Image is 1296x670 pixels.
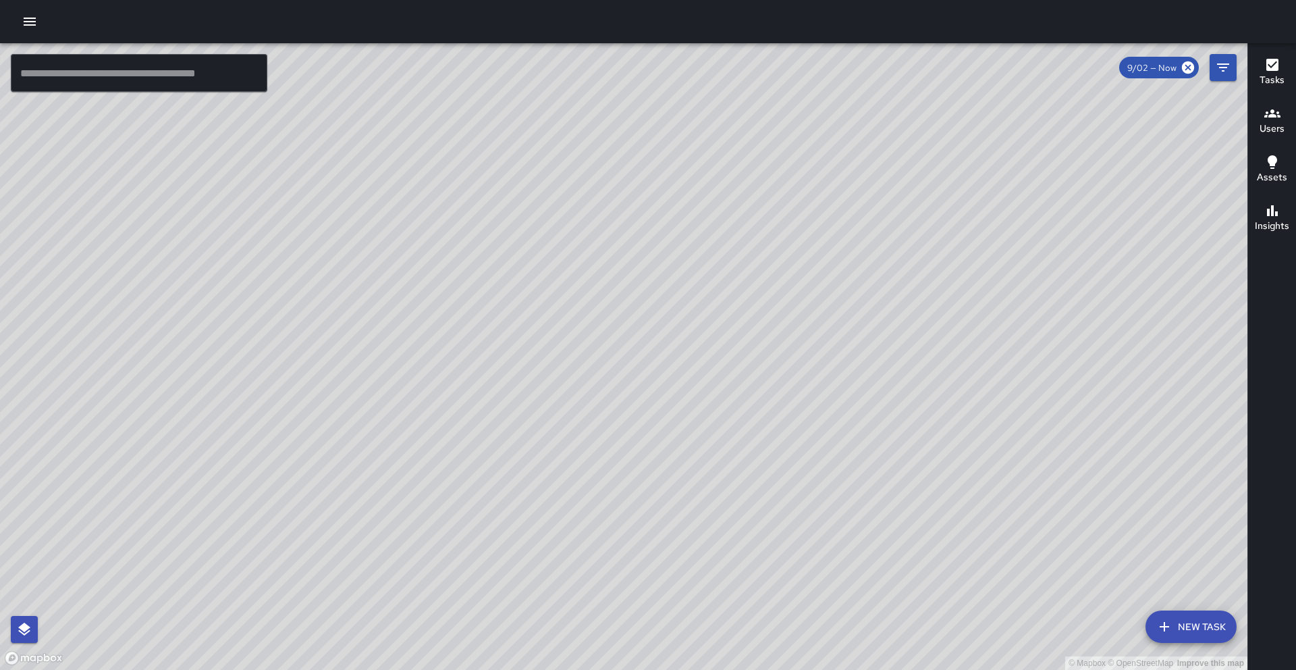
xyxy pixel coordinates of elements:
div: 9/02 — Now [1119,57,1199,78]
button: Tasks [1248,49,1296,97]
span: 9/02 — Now [1119,62,1185,74]
button: New Task [1145,611,1237,643]
button: Assets [1248,146,1296,195]
button: Users [1248,97,1296,146]
button: Insights [1248,195,1296,243]
button: Filters [1210,54,1237,81]
h6: Assets [1257,170,1287,185]
h6: Users [1260,122,1285,136]
h6: Tasks [1260,73,1285,88]
h6: Insights [1255,219,1289,234]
